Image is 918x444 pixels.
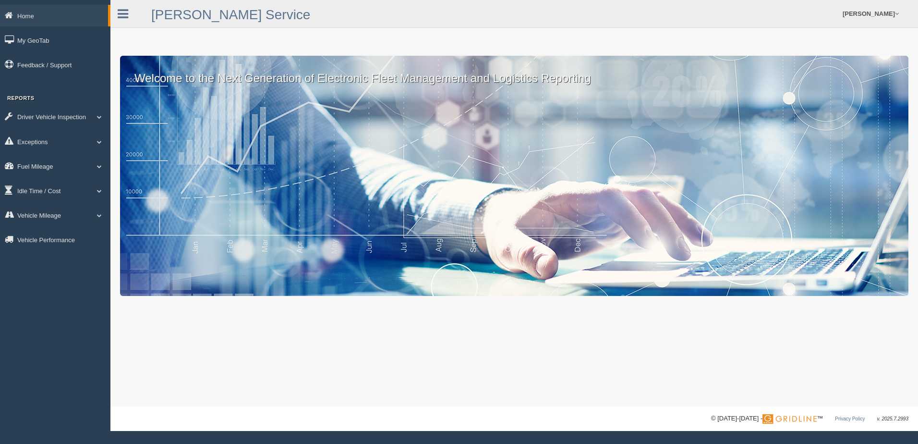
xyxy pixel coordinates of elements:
p: Welcome to the Next Generation of Electronic Fleet Management and Logistics Reporting [120,56,908,86]
div: © [DATE]-[DATE] - ™ [711,414,908,424]
a: [PERSON_NAME] Service [151,7,310,22]
a: Privacy Policy [835,416,865,421]
img: Gridline [762,414,817,424]
span: v. 2025.7.2993 [877,416,908,421]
